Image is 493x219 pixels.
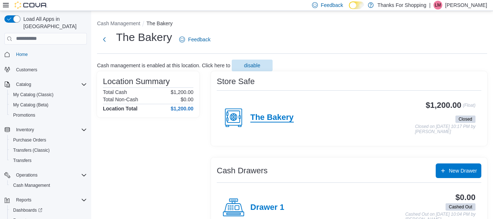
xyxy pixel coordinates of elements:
[415,124,475,134] p: Closed on [DATE] 10:17 PM by [PERSON_NAME]
[13,196,34,204] button: Reports
[446,203,475,211] span: Cashed Out
[10,101,87,109] span: My Catalog (Beta)
[103,77,170,86] h3: Location Summary
[10,111,38,120] a: Promotions
[10,181,87,190] span: Cash Management
[217,77,255,86] h3: Store Safe
[10,101,51,109] a: My Catalog (Beta)
[10,90,87,99] span: My Catalog (Classic)
[7,100,90,110] button: My Catalog (Beta)
[13,80,87,89] span: Catalog
[436,163,481,178] button: New Drawer
[16,82,31,87] span: Catalog
[463,101,475,114] p: (Float)
[377,1,426,10] p: Thanks For Shopping
[16,67,37,73] span: Customers
[103,106,138,112] h4: Location Total
[20,15,87,30] span: Load All Apps in [GEOGRAPHIC_DATA]
[1,79,90,90] button: Catalog
[103,97,138,102] h6: Total Non-Cash
[10,156,87,165] span: Transfers
[13,125,37,134] button: Inventory
[13,125,87,134] span: Inventory
[10,146,87,155] span: Transfers (Classic)
[116,30,172,45] h1: The Bakery
[217,166,267,175] h3: Cash Drawers
[13,50,87,59] span: Home
[7,90,90,100] button: My Catalog (Classic)
[10,136,87,144] span: Purchase Orders
[7,205,90,215] a: Dashboards
[171,106,193,112] h4: $1,200.00
[445,1,487,10] p: [PERSON_NAME]
[146,20,173,26] button: The Bakery
[97,20,140,26] button: Cash Management
[321,1,343,9] span: Feedback
[434,1,442,10] div: Liam Mcauley
[1,125,90,135] button: Inventory
[13,80,34,89] button: Catalog
[250,113,294,122] h4: The Bakery
[13,196,87,204] span: Reports
[13,92,54,98] span: My Catalog (Classic)
[10,136,49,144] a: Purchase Orders
[13,147,50,153] span: Transfers (Classic)
[16,127,34,133] span: Inventory
[449,204,472,210] span: Cashed Out
[13,182,50,188] span: Cash Management
[455,193,475,202] h3: $0.00
[1,64,90,75] button: Customers
[10,111,87,120] span: Promotions
[232,60,273,71] button: disable
[171,89,193,95] p: $1,200.00
[13,50,31,59] a: Home
[13,171,41,180] button: Operations
[7,145,90,155] button: Transfers (Classic)
[459,116,472,122] span: Closed
[10,206,87,215] span: Dashboards
[16,197,31,203] span: Reports
[7,135,90,145] button: Purchase Orders
[7,155,90,166] button: Transfers
[435,1,441,10] span: LM
[250,203,284,212] h4: Drawer 1
[97,63,230,68] p: Cash management is enabled at this location. Click here to
[13,112,35,118] span: Promotions
[429,1,431,10] p: |
[97,20,487,29] nav: An example of EuiBreadcrumbs
[16,172,38,178] span: Operations
[10,181,53,190] a: Cash Management
[181,97,193,102] p: $0.00
[7,110,90,120] button: Promotions
[176,32,213,47] a: Feedback
[1,170,90,180] button: Operations
[10,146,53,155] a: Transfers (Classic)
[15,1,47,9] img: Cova
[13,158,31,163] span: Transfers
[13,207,42,213] span: Dashboards
[188,36,210,43] span: Feedback
[244,62,260,69] span: disable
[449,167,477,174] span: New Drawer
[13,102,49,108] span: My Catalog (Beta)
[10,206,45,215] a: Dashboards
[97,32,112,47] button: Next
[13,137,46,143] span: Purchase Orders
[10,156,34,165] a: Transfers
[455,116,475,123] span: Closed
[1,49,90,60] button: Home
[13,171,87,180] span: Operations
[10,90,57,99] a: My Catalog (Classic)
[13,65,40,74] a: Customers
[426,101,462,110] h3: $1,200.00
[7,180,90,190] button: Cash Management
[16,52,28,57] span: Home
[103,89,127,95] h6: Total Cash
[13,65,87,74] span: Customers
[1,195,90,205] button: Reports
[349,1,364,9] input: Dark Mode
